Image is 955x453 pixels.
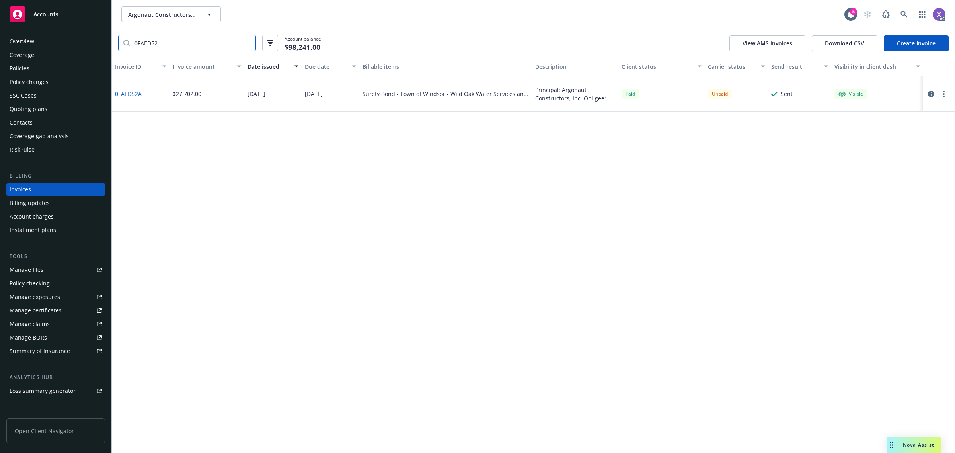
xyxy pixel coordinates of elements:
button: Due date [302,57,359,76]
a: Manage BORs [6,331,105,344]
button: Nova Assist [887,437,941,453]
div: Description [535,62,615,71]
a: Policy checking [6,277,105,290]
a: Summary of insurance [6,345,105,357]
a: SSC Cases [6,89,105,102]
img: photo [933,8,945,21]
input: Filter by keyword... [130,35,255,51]
button: Description [532,57,618,76]
div: Tools [6,252,105,260]
div: Overview [10,35,34,48]
div: Billing updates [10,197,50,209]
a: Coverage [6,49,105,61]
div: Due date [305,62,347,71]
div: Client status [622,62,693,71]
div: Contacts [10,116,33,129]
div: Policy checking [10,277,50,290]
a: Manage claims [6,318,105,330]
a: Installment plans [6,224,105,236]
button: Send result [768,57,831,76]
div: Invoice ID [115,62,158,71]
a: 0FAED52A [115,90,142,98]
button: Visibility in client dash [831,57,923,76]
span: Open Client Navigator [6,418,105,443]
a: Coverage gap analysis [6,130,105,143]
a: Quoting plans [6,103,105,115]
div: [DATE] [305,90,323,98]
div: Send result [771,62,819,71]
div: Coverage gap analysis [10,130,69,143]
button: Date issued [244,57,302,76]
span: Accounts [33,11,58,18]
div: Billable items [363,62,529,71]
button: Carrier status [705,57,768,76]
a: Manage exposures [6,291,105,303]
a: Policies [6,62,105,75]
div: Billing [6,172,105,180]
span: Nova Assist [903,441,934,448]
div: Invoice amount [173,62,232,71]
a: Search [896,6,912,22]
div: Loss summary generator [10,385,76,397]
div: Account charges [10,210,54,223]
div: Principal: Argonaut Constructors, Inc. Obligee: Town of Windsor Bond Amount: $4,646,962.00 Desc: ... [535,86,615,102]
div: 5 [850,8,857,15]
div: Surety Bond - Town of Windsor - Wild Oak Water Services and Payment Preservation Project - 108151649 [363,90,529,98]
div: Date issued [248,62,290,71]
a: Invoices [6,183,105,196]
div: Visibility in client dash [834,62,911,71]
a: Create Invoice [884,35,949,51]
div: Invoices [10,183,31,196]
div: Summary of insurance [10,345,70,357]
a: Manage certificates [6,304,105,317]
div: Manage BORs [10,331,47,344]
a: Start snowing [859,6,875,22]
button: View AMS invoices [729,35,805,51]
div: Manage exposures [10,291,60,303]
span: $98,241.00 [285,42,320,53]
div: Sent [781,90,793,98]
div: Coverage [10,49,34,61]
span: Account balance [285,35,321,51]
a: Contacts [6,116,105,129]
div: [DATE] [248,90,265,98]
a: Account charges [6,210,105,223]
svg: Search [123,40,130,46]
div: Carrier status [708,62,756,71]
button: Client status [618,57,705,76]
div: Paid [622,89,639,99]
a: Manage files [6,264,105,276]
span: Argonaut Constructors, Inc. [128,10,197,19]
button: Billable items [359,57,532,76]
a: Policy changes [6,76,105,88]
div: RiskPulse [10,143,35,156]
div: Policy changes [10,76,49,88]
div: Installment plans [10,224,56,236]
button: Argonaut Constructors, Inc. [121,6,221,22]
button: Invoice ID [112,57,170,76]
a: Report a Bug [878,6,894,22]
a: RiskPulse [6,143,105,156]
div: Manage files [10,264,43,276]
a: Overview [6,35,105,48]
button: Invoice amount [170,57,244,76]
a: Accounts [6,3,105,25]
div: Quoting plans [10,103,47,115]
div: Analytics hub [6,373,105,381]
a: Loss summary generator [6,385,105,397]
div: $27,702.00 [173,90,201,98]
a: Billing updates [6,197,105,209]
a: Switch app [914,6,930,22]
div: Drag to move [887,437,897,453]
button: Download CSV [812,35,877,51]
div: SSC Cases [10,89,37,102]
div: Visible [838,90,863,98]
div: Manage certificates [10,304,62,317]
div: Manage claims [10,318,50,330]
div: Policies [10,62,29,75]
div: Unpaid [708,89,732,99]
